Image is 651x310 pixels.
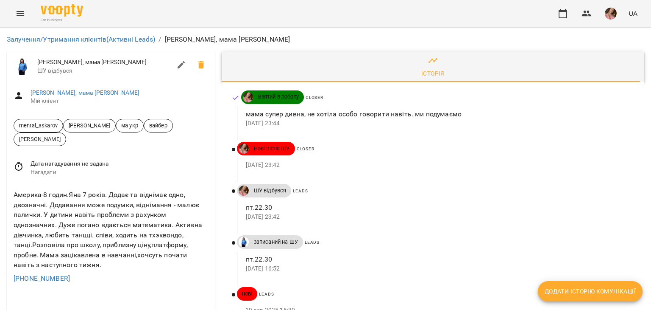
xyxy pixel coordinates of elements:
[64,121,115,130] span: [PERSON_NAME]
[165,34,290,45] p: [PERSON_NAME], мама [PERSON_NAME]
[237,237,249,247] a: Дащенко Аня
[421,68,445,79] div: Історія
[237,144,249,154] a: ДТ Бойко Юлія\укр.мов\шч \ма\укр мова\математика https://us06web.zoom.us/j/84886035086
[538,281,643,302] button: Додати історію комунікації
[305,240,320,245] span: Leads
[31,160,208,168] span: Дата нагадування не задана
[239,186,249,196] img: ДТ Бойко Юлія\укр.мов\шч \ма\укр мова\математика https://us06web.zoom.us/j/84886035086
[37,67,171,75] span: ШУ відбувся
[246,161,631,169] p: [DATE] 23:42
[159,34,161,45] li: /
[14,274,70,282] a: [PHONE_NUMBER]
[629,9,637,18] span: UA
[625,6,641,21] button: UA
[7,35,155,43] a: Залучення/Утримання клієнтів(Активні Leads)
[14,58,31,75] img: Дащенко Аня
[41,17,83,23] span: For Business
[259,292,274,296] span: Leads
[246,203,631,213] p: пт.22.30
[246,265,631,273] p: [DATE] 16:52
[237,290,258,298] span: нові
[605,8,617,20] img: e4201cb721255180434d5b675ab1e4d4.jpg
[239,237,249,247] img: Дащенко Аня
[243,92,253,102] img: ДТ Бойко Юлія\укр.мов\шч \ма\укр мова\математика https://us06web.zoom.us/j/84886035086
[249,238,303,246] span: записаний на ШУ
[249,145,295,152] span: Нові після ШУ
[31,97,208,105] span: Мій клієнт
[253,93,304,101] span: Взятий в роботу
[14,135,66,143] span: [PERSON_NAME]
[545,286,636,296] span: Додати історію комунікації
[246,254,631,265] p: пт.22.30
[10,3,31,24] button: Menu
[41,4,83,17] img: Voopty Logo
[144,121,172,130] span: вайбер
[293,189,308,193] span: Leads
[237,186,249,196] a: ДТ Бойко Юлія\укр.мов\шч \ма\укр мова\математика https://us06web.zoom.us/j/84886035086
[306,95,323,100] span: Closer
[297,147,314,151] span: Closer
[37,58,171,67] span: [PERSON_NAME], мама [PERSON_NAME]
[14,121,63,130] span: mental_askarov
[7,34,644,45] nav: breadcrumb
[239,144,249,154] img: ДТ Бойко Юлія\укр.мов\шч \ма\укр мова\математика https://us06web.zoom.us/j/84886035086
[246,119,631,128] p: [DATE] 23:44
[246,213,631,221] p: [DATE] 23:42
[249,187,292,194] span: ШУ відбувся
[241,92,253,102] a: ДТ Бойко Юлія\укр.мов\шч \ма\укр мова\математика https://us06web.zoom.us/j/84886035086
[246,109,631,119] p: мама супер дивна, не хотіла особо говорити навіть. ми подумаємо
[31,89,140,96] a: [PERSON_NAME], мама [PERSON_NAME]
[116,121,143,130] span: ма укр
[12,188,210,272] div: Америка-8 годин.Яна 7 років. Додає та віднімає одно, двозначні. Додавання може подумки, відніманн...
[31,168,208,177] span: Нагадати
